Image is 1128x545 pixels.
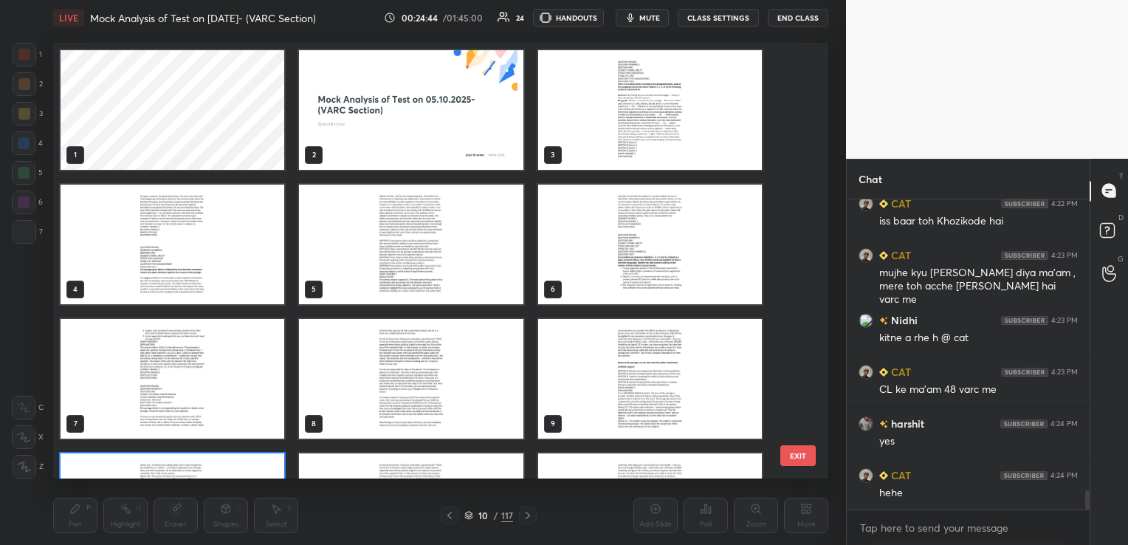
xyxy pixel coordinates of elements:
img: 2e9a60e5b0644d359d90afafefc2162d.jpg [859,364,873,379]
img: 2e9a60e5b0644d359d90afafefc2162d.jpg [859,196,873,210]
div: 1 [13,43,42,66]
p: Chat [847,160,894,199]
img: Learner_Badge_beginner_1_8b307cf2a0.svg [879,251,888,260]
div: X [12,425,44,449]
img: 1759746170TVDFFB.pdf [538,318,762,438]
h6: CAT [888,364,911,380]
h4: Mock Analysis of Test on [DATE]- (VARC Section) [90,11,316,25]
h6: CAT [888,196,911,211]
img: 4P8fHbbgJtejmAAAAAElFTkSuQmCC [1000,470,1048,479]
div: 6 [12,191,43,214]
button: EXIT [780,445,816,466]
div: 3 [13,102,43,126]
img: 4P8fHbbgJtejmAAAAAElFTkSuQmCC [1001,367,1048,376]
img: 1759746170TVDFFB.pdf [299,185,523,304]
img: 4P8fHbbgJtejmAAAAAElFTkSuQmCC [1001,199,1048,208]
div: LIVE [53,9,84,27]
div: 5 [12,161,43,185]
div: grid [847,199,1090,510]
button: End Class [768,9,828,27]
p: G [1118,253,1124,264]
div: C [12,396,44,419]
div: 4:22 PM [1051,199,1078,208]
div: iss baar toh Khozikode hai [879,214,1078,229]
div: kitne a rhe h @ cat [879,331,1078,346]
div: 2 [13,72,43,96]
div: yes [879,434,1078,449]
button: HANDOUTS [533,9,604,27]
div: 4:23 PM [1051,315,1078,324]
img: 1759746170TVDFFB.pdf [61,185,284,304]
p: T [1119,171,1124,182]
img: no-rating-badge.077c3623.svg [879,317,888,325]
img: 60c6c5a8-a29e-11f0-8bdb-96323afeb2ee.jpg [299,50,523,170]
img: 1b5f2bf2eb064e8cb2b3c3ebc66f1429.jpg [859,416,873,431]
div: 7 [13,220,43,244]
div: grid [53,43,802,479]
img: 4P8fHbbgJtejmAAAAAElFTkSuQmCC [1000,419,1048,428]
div: 24 [516,14,524,21]
img: 4P8fHbbgJtejmAAAAAElFTkSuQmCC [1001,315,1048,324]
div: 4:24 PM [1050,419,1078,428]
button: mute [616,9,669,27]
div: CL ke ma'am 48 varc me [879,383,1078,397]
img: no-rating-badge.077c3623.svg [879,420,888,428]
img: 4P8fHbbgJtejmAAAAAElFTkSuQmCC [1001,250,1048,259]
div: 4:24 PM [1050,470,1078,479]
img: 3 [859,312,873,327]
div: Z [13,455,44,479]
div: 4 [12,131,43,155]
div: / [494,511,498,520]
p: D [1118,212,1124,223]
img: 2e9a60e5b0644d359d90afafefc2162d.jpg [859,247,873,262]
h6: Nidhi [888,312,918,328]
h6: CAT [888,467,911,483]
button: CLASS SETTINGS [678,9,759,27]
div: 117 [501,509,513,522]
img: 1759746170TVDFFB.pdf [61,318,284,438]
img: 1759746170TVDFFB.pdf [299,318,523,438]
div: 10 [476,511,491,520]
div: mujhe kyu [PERSON_NAME] diya ma'am , mere toh acche [PERSON_NAME] hai varc me [879,266,1078,307]
div: 4:23 PM [1051,250,1078,259]
img: 1759746170TVDFFB.pdf [538,50,762,170]
img: 2e9a60e5b0644d359d90afafefc2162d.jpg [859,467,873,482]
div: hehe [879,486,1078,501]
span: mute [639,13,660,23]
img: Learner_Badge_beginner_1_8b307cf2a0.svg [879,471,888,480]
div: 4:23 PM [1051,367,1078,376]
img: Learner_Badge_beginner_1_8b307cf2a0.svg [879,199,888,208]
h6: harshit [888,416,924,431]
img: Learner_Badge_beginner_1_8b307cf2a0.svg [879,368,888,377]
img: 1759746170TVDFFB.pdf [538,185,762,304]
h6: CAT [888,247,911,263]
